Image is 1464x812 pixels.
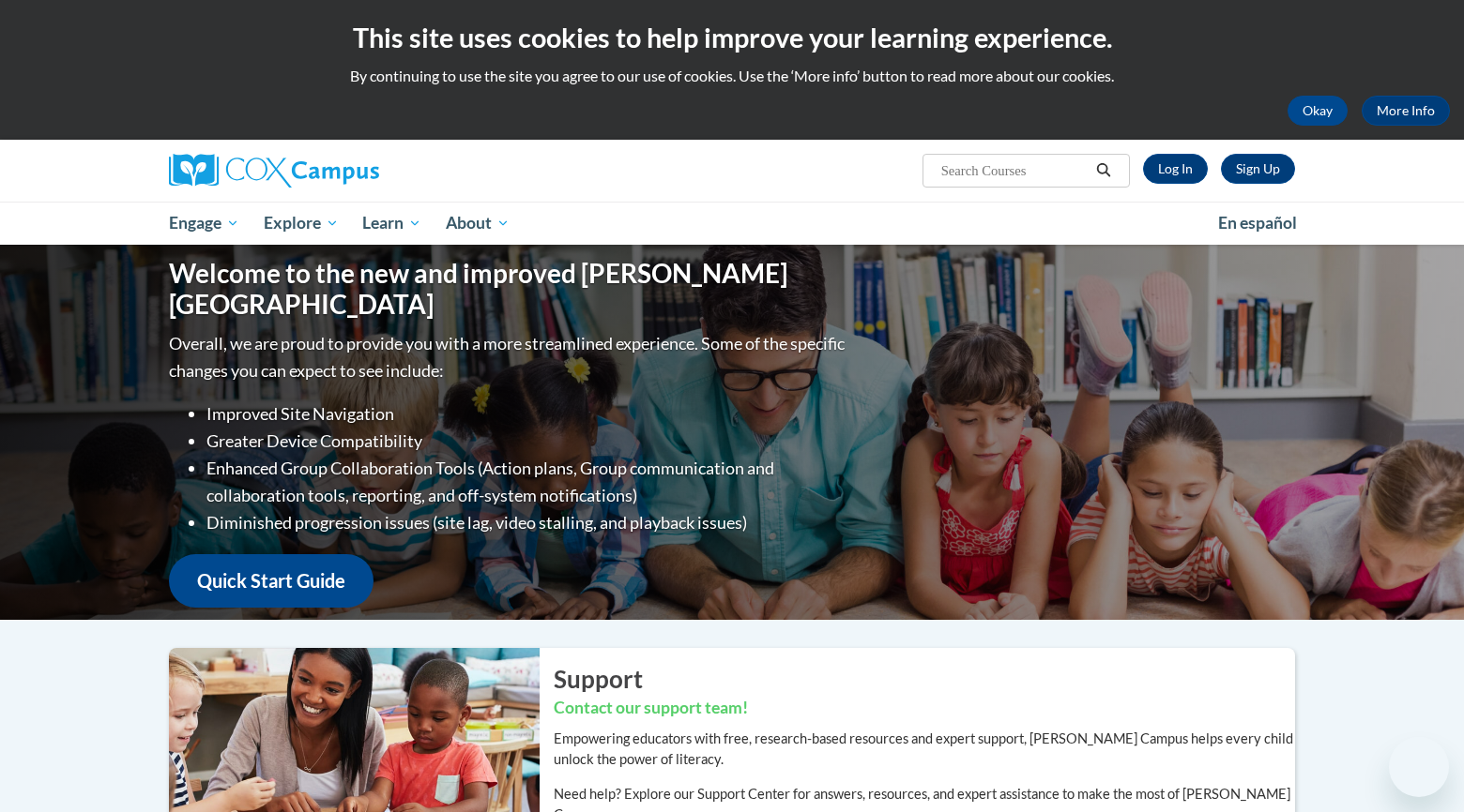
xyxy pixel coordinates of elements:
a: Explore [252,202,351,245]
li: Diminished progression issues (site lag, video stalling, and playback issues) [206,509,849,536]
button: Okay [1288,96,1348,126]
span: About [446,212,510,234]
h2: Support [554,662,1295,696]
h1: Welcome to the new and improved [PERSON_NAME][GEOGRAPHIC_DATA] [169,258,849,321]
div: Main menu [141,202,1323,245]
a: Learn [350,202,434,245]
span: En español [1218,213,1297,233]
iframe: Button to launch messaging window [1389,737,1449,797]
li: Enhanced Group Collaboration Tools (Action plans, Group communication and collaboration tools, re... [206,455,849,509]
img: Cox Campus [169,154,379,188]
li: Greater Device Compatibility [206,428,849,455]
a: About [434,202,522,245]
p: By continuing to use the site you agree to our use of cookies. Use the ‘More info’ button to read... [14,66,1450,86]
li: Improved Site Navigation [206,400,849,428]
p: Overall, we are proud to provide you with a more streamlined experience. Some of the specific cha... [169,330,849,384]
span: Engage [169,212,239,234]
button: Search [1090,159,1118,182]
input: Search Courses [939,159,1090,182]
a: Register [1221,154,1295,184]
p: Empowering educators with free, research-based resources and expert support, [PERSON_NAME] Campus... [554,729,1295,770]
a: Log In [1143,154,1208,184]
a: Cox Campus [169,154,526,188]
a: Quick Start Guide [169,554,374,608]
h2: This site uses cookies to help improve your learning experience. [14,19,1450,56]
h3: Contact our support team! [554,697,1295,720]
a: En español [1206,203,1309,243]
a: More Info [1362,96,1450,126]
a: Engage [157,202,252,245]
span: Explore [264,212,339,234]
span: Learn [362,212,421,234]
